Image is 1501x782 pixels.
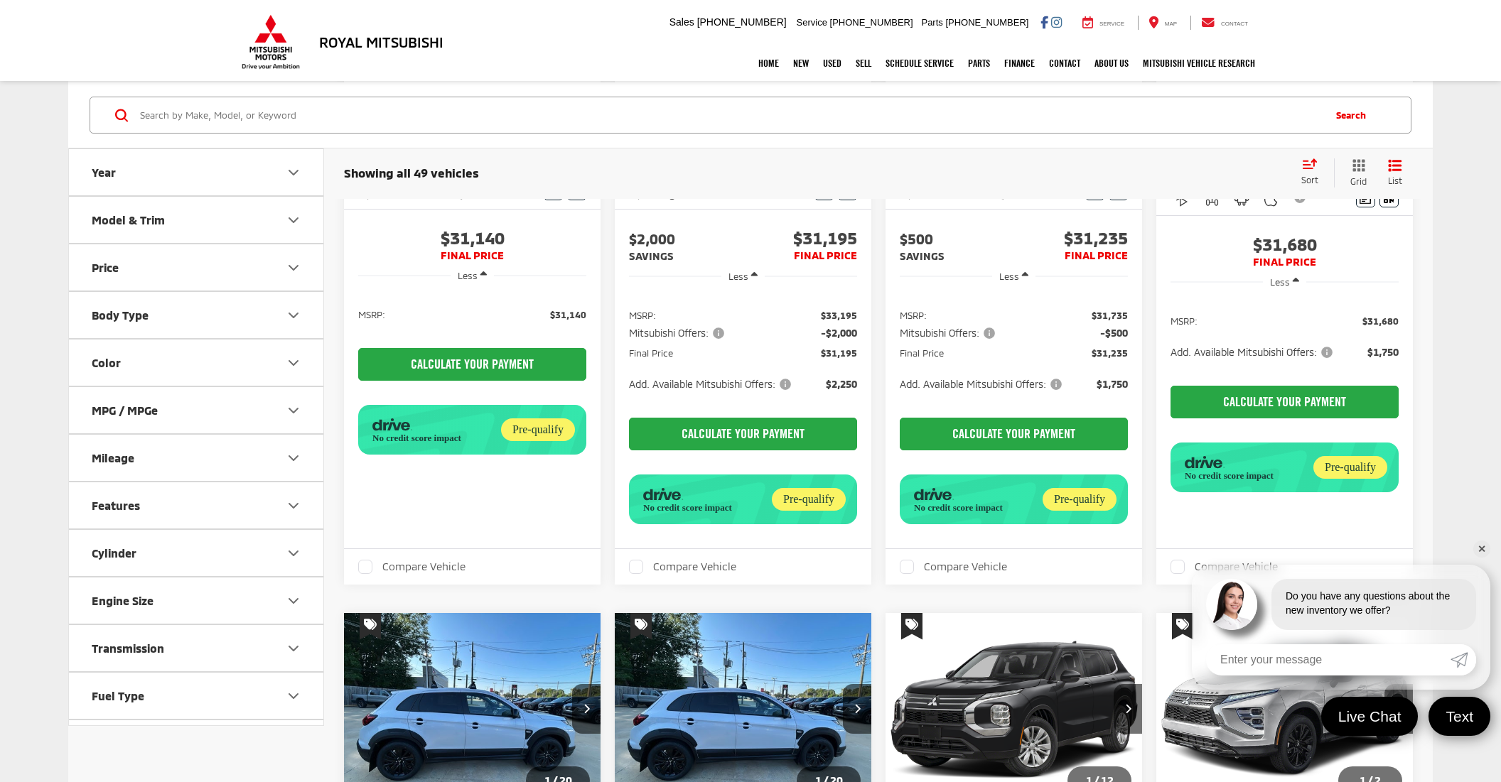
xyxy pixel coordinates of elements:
input: Enter your message [1206,644,1451,675]
span: $31,680 [1171,234,1399,255]
div: Year [285,163,302,180]
span: $31,735 [1092,308,1128,322]
span: $500 [900,228,1013,249]
span: Mitsubishi Offers: [629,326,727,340]
button: Mitsubishi Offers: [629,326,729,340]
a: Used [816,45,849,81]
div: MPG / MPGe [92,403,158,417]
span: FINAL PRICE [794,249,857,261]
span: Add. Available Mitsubishi Offers: [1171,345,1335,359]
span: Final Price [900,346,944,360]
span: Less [999,271,1019,282]
span: Special [630,613,652,640]
form: Search by Make, Model, or Keyword [139,98,1322,132]
span: MSRP: [629,308,656,322]
div: Cylinder [285,544,302,561]
button: Add. Available Mitsubishi Offers: [1171,345,1338,359]
label: Compare Vehicle [358,560,466,574]
a: Live Chat [1321,697,1419,736]
div: Features [92,499,140,512]
div: Mileage [92,451,134,465]
span: Final Price [629,346,673,360]
button: Less [992,264,1035,289]
div: Transmission [285,639,302,656]
span: Add. Available Mitsubishi Offers: [900,377,1065,391]
span: Showing all 49 vehicles [344,165,479,179]
a: Home [751,45,786,81]
div: Year [92,165,116,179]
div: Model & Trim [285,211,302,228]
button: CylinderCylinder [69,530,325,576]
a: Submit [1451,644,1476,675]
div: Fuel Type [285,687,302,704]
button: Drivetrain [69,720,325,766]
span: Special [1172,613,1193,640]
img: Mitsubishi [239,14,303,70]
span: Grid [1350,175,1367,188]
button: ColorColor [69,340,325,386]
span: Sort [1301,174,1318,184]
span: $33,195 [821,308,857,322]
span: -$500 [1100,326,1128,340]
div: Mileage [285,449,302,466]
div: Transmission [92,641,164,655]
span: Special [360,613,381,640]
button: Next image [843,684,871,734]
button: Next image [1114,684,1142,734]
span: Mitsubishi Offers: [900,326,998,340]
span: $1,750 [1097,377,1128,391]
span: SAVINGS [900,249,945,262]
label: Compare Vehicle [629,560,736,574]
button: MPG / MPGeMPG / MPGe [69,387,325,433]
span: SAVINGS [629,249,674,262]
button: Less [721,264,765,289]
a: About Us [1087,45,1136,81]
span: $31,140 [550,308,586,322]
span: [PHONE_NUMBER] [830,17,913,28]
div: Color [92,356,121,369]
a: Finance [997,45,1042,81]
button: Model & TrimModel & Trim [69,197,325,243]
a: Mitsubishi Vehicle Research [1136,45,1262,81]
span: MSRP: [1171,314,1198,328]
a: Sell [849,45,878,81]
span: Contact [1221,21,1248,27]
label: Compare Vehicle [1171,560,1278,574]
button: YearYear [69,149,325,195]
a: Contact [1042,45,1087,81]
span: Less [458,270,478,281]
: CALCULATE YOUR PAYMENT [1171,386,1399,418]
div: Features [285,496,302,514]
span: $31,140 [358,227,586,249]
: CALCULATE YOUR PAYMENT [900,418,1128,450]
span: Text [1438,707,1480,726]
span: Less [1270,276,1290,288]
span: $31,680 [1362,314,1399,328]
button: Grid View [1334,158,1377,188]
span: -$2,000 [821,326,857,340]
button: Fuel TypeFuel Type [69,673,325,719]
span: [PHONE_NUMBER] [945,17,1028,28]
div: Price [92,261,119,274]
label: Compare Vehicle [900,560,1007,574]
span: MSRP: [900,308,927,322]
button: Next image [572,684,601,734]
span: Service [1099,21,1124,27]
button: Mitsubishi Offers: [900,326,1000,340]
div: Body Type [92,308,149,322]
span: FINAL PRICE [358,249,586,263]
button: PricePrice [69,244,325,290]
button: Select sort value [1294,158,1334,187]
span: Sales [669,16,694,28]
span: Special [901,613,922,640]
a: New [786,45,816,81]
div: Model & Trim [92,213,165,227]
button: MileageMileage [69,435,325,481]
div: MPG / MPGe [285,401,302,418]
button: TransmissionTransmission [69,625,325,671]
button: FeaturesFeatures [69,482,325,528]
span: Parts [921,17,942,28]
span: FINAL PRICE [1171,255,1399,269]
span: FINAL PRICE [1065,249,1128,261]
button: Body TypeBody Type [69,292,325,338]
